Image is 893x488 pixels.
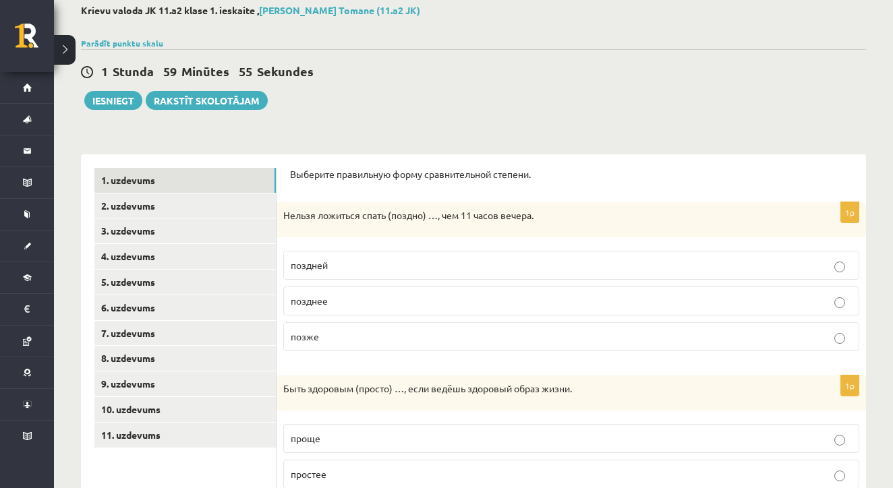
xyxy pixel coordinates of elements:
[163,63,177,79] span: 59
[94,346,276,371] a: 8. uzdevums
[291,330,319,342] span: позже
[94,270,276,295] a: 5. uzdevums
[94,397,276,422] a: 10. uzdevums
[94,423,276,448] a: 11. uzdevums
[834,470,845,481] input: простее
[113,63,154,79] span: Stunda
[81,38,163,49] a: Parādīt punktu skalu
[84,91,142,110] button: Iesniegt
[834,297,845,308] input: позднее
[94,321,276,346] a: 7. uzdevums
[239,63,252,79] span: 55
[101,63,108,79] span: 1
[146,91,268,110] a: Rakstīt skolotājam
[94,371,276,396] a: 9. uzdevums
[840,375,859,396] p: 1p
[94,295,276,320] a: 6. uzdevums
[291,295,328,307] span: позднее
[15,24,54,57] a: Rīgas 1. Tālmācības vidusskola
[834,262,845,272] input: поздней
[291,259,328,271] span: поздней
[291,468,326,480] span: простее
[283,382,792,396] p: Быть здоровым (просто) …, если ведёшь здоровый образ жизни.
[834,435,845,446] input: проще
[283,209,792,222] p: Нельзя ложиться спать (поздно) …, чем 11 часов вечера.
[259,4,420,16] a: [PERSON_NAME] Tomane (11.a2 JK)
[840,202,859,223] p: 1p
[834,333,845,344] input: позже
[94,193,276,218] a: 2. uzdevums
[94,244,276,269] a: 4. uzdevums
[94,218,276,243] a: 3. uzdevums
[291,432,320,444] span: проще
[94,168,276,193] a: 1. uzdevums
[290,168,853,181] p: Выберите правильную форму сравнительной степени.
[81,5,866,16] h2: Krievu valoda JK 11.a2 klase 1. ieskaite ,
[257,63,314,79] span: Sekundes
[181,63,229,79] span: Minūtes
